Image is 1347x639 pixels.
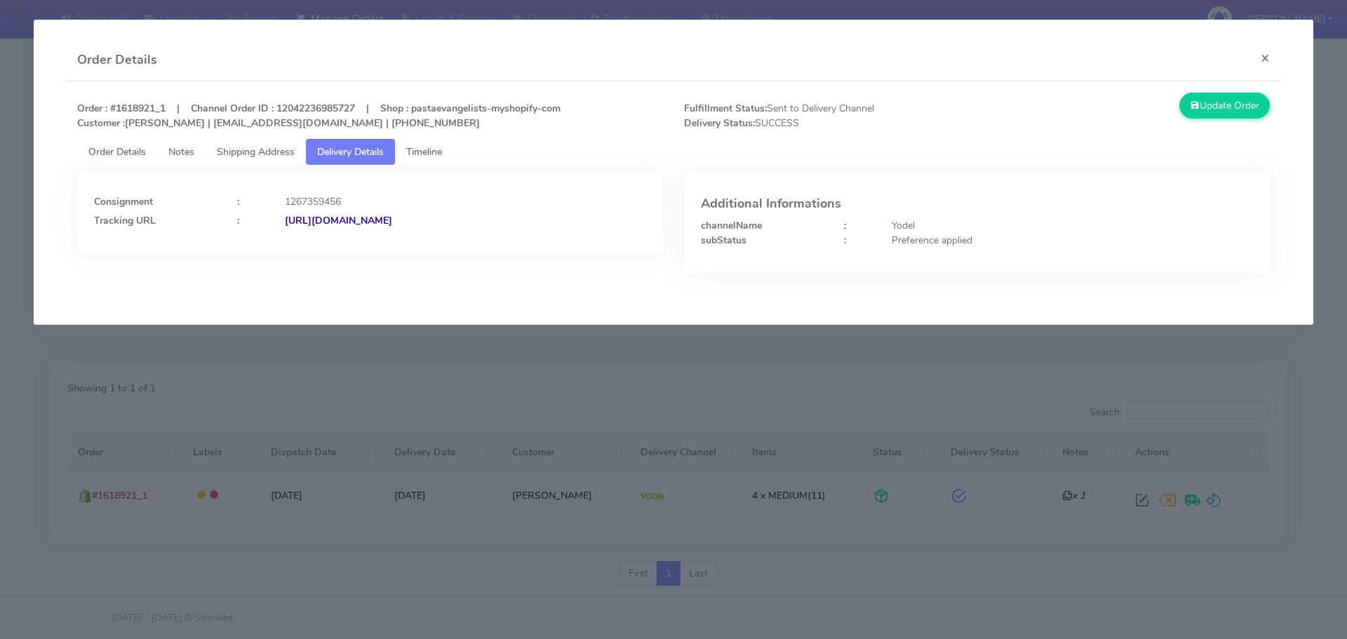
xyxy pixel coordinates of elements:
div: 1267359456 [274,194,657,209]
h4: Order Details [77,51,157,69]
span: Order Details [88,145,146,159]
button: Close [1249,39,1281,76]
span: Delivery Details [317,145,384,159]
strong: Order : #1618921_1 | Channel Order ID : 12042236985727 | Shop : pastaevangelists-myshopify-com [P... [77,102,561,130]
button: Update Order [1179,93,1271,119]
strong: Consignment [94,195,153,208]
span: Sent to Delivery Channel SUCCESS [673,101,977,130]
span: Notes [168,145,194,159]
strong: Delivery Status: [684,116,755,130]
strong: : [844,234,846,247]
span: Timeline [406,145,442,159]
strong: Fulfillment Status: [684,102,767,115]
strong: : [237,214,239,227]
strong: [URL][DOMAIN_NAME] [285,214,392,227]
ul: Tabs [77,139,1271,165]
div: Yodel [881,218,1264,233]
div: Preference applied [881,233,1264,248]
h4: Additional Informations [701,197,1253,211]
strong: : [237,195,239,208]
strong: Customer : [77,116,125,130]
strong: Tracking URL [94,214,156,227]
strong: : [844,219,846,232]
span: Shipping Address [217,145,295,159]
strong: channelName [701,219,762,232]
strong: subStatus [701,234,746,247]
